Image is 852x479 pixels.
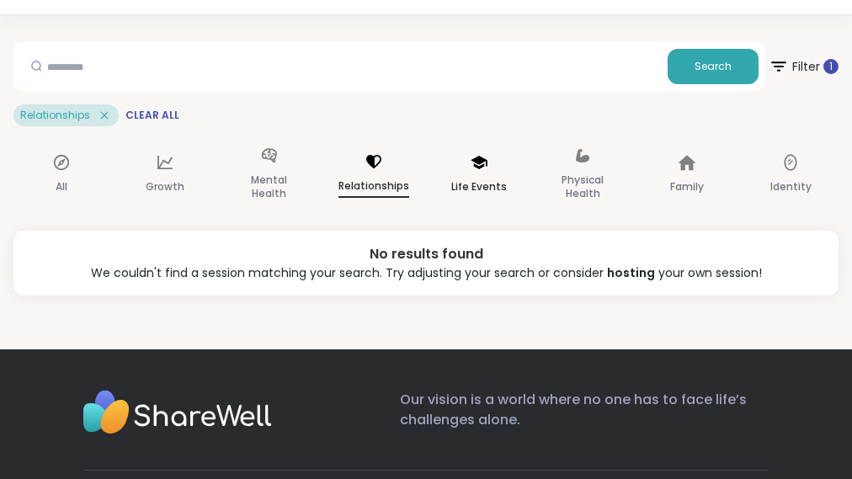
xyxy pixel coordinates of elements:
[27,244,825,264] div: No results found
[146,177,184,197] p: Growth
[829,60,833,74] span: 1
[56,177,67,197] p: All
[607,264,655,281] a: hosting
[670,177,704,197] p: Family
[235,170,303,204] p: Mental Health
[338,176,409,198] p: Relationships
[695,59,732,74] span: Search
[125,109,179,122] span: Clear All
[27,264,825,282] div: We couldn't find a session matching your search. Try adjusting your search or consider your own s...
[769,46,839,87] span: Filter
[20,109,90,122] span: Relationships
[549,170,617,204] p: Physical Health
[451,177,507,197] p: Life Events
[83,390,272,439] img: Sharewell
[400,390,768,443] p: Our vision is a world where no one has to face life’s challenges alone.
[770,177,812,197] p: Identity
[769,42,839,91] button: Filter 1
[668,49,759,84] button: Search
